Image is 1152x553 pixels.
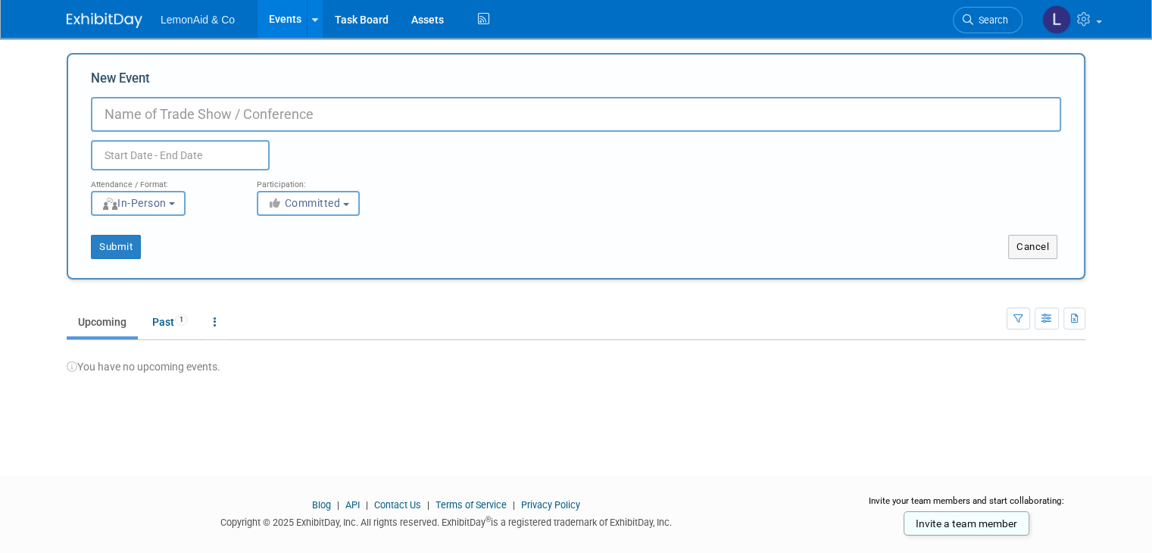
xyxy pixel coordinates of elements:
[141,308,199,336] a: Past1
[91,140,270,170] input: Start Date - End Date
[436,499,507,511] a: Terms of Service
[67,308,138,336] a: Upcoming
[362,499,372,511] span: |
[91,191,186,216] button: In-Person
[67,361,220,373] span: You have no upcoming events.
[312,499,331,511] a: Blog
[904,511,1029,536] a: Invite a team member
[91,170,234,190] div: Attendance / Format:
[161,14,235,26] span: LemonAid & Co
[345,499,360,511] a: API
[101,197,167,209] span: In-Person
[973,14,1008,26] span: Search
[175,314,188,326] span: 1
[67,512,825,530] div: Copyright © 2025 ExhibitDay, Inc. All rights reserved. ExhibitDay is a registered trademark of Ex...
[485,515,491,523] sup: ®
[848,495,1085,517] div: Invite your team members and start collaborating:
[91,70,150,93] label: New Event
[521,499,580,511] a: Privacy Policy
[257,191,360,216] button: Committed
[1008,235,1057,259] button: Cancel
[1042,5,1071,34] img: Lawrence Hampp
[509,499,519,511] span: |
[67,13,142,28] img: ExhibitDay
[91,235,141,259] button: Submit
[374,499,421,511] a: Contact Us
[91,97,1061,132] input: Name of Trade Show / Conference
[333,499,343,511] span: |
[257,170,400,190] div: Participation:
[267,197,341,209] span: Committed
[953,7,1022,33] a: Search
[423,499,433,511] span: |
